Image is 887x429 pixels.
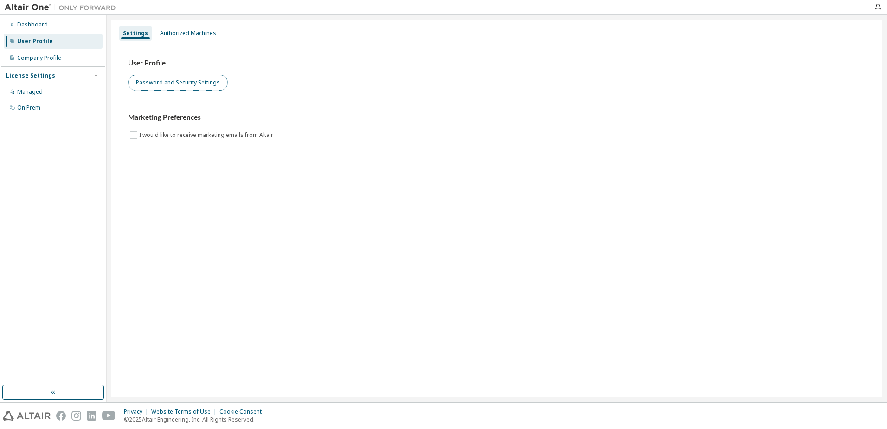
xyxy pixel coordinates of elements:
img: altair_logo.svg [3,411,51,421]
h3: Marketing Preferences [128,113,866,122]
img: linkedin.svg [87,411,96,421]
button: Password and Security Settings [128,75,228,91]
img: Altair One [5,3,121,12]
div: Cookie Consent [219,408,267,416]
div: Managed [17,88,43,96]
div: User Profile [17,38,53,45]
div: Settings [123,30,148,37]
h3: User Profile [128,58,866,68]
div: Company Profile [17,54,61,62]
div: License Settings [6,72,55,79]
div: Privacy [124,408,151,416]
div: Dashboard [17,21,48,28]
div: On Prem [17,104,40,111]
img: facebook.svg [56,411,66,421]
img: youtube.svg [102,411,116,421]
label: I would like to receive marketing emails from Altair [139,130,275,141]
div: Authorized Machines [160,30,216,37]
div: Website Terms of Use [151,408,219,416]
img: instagram.svg [71,411,81,421]
p: © 2025 Altair Engineering, Inc. All Rights Reserved. [124,416,267,423]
